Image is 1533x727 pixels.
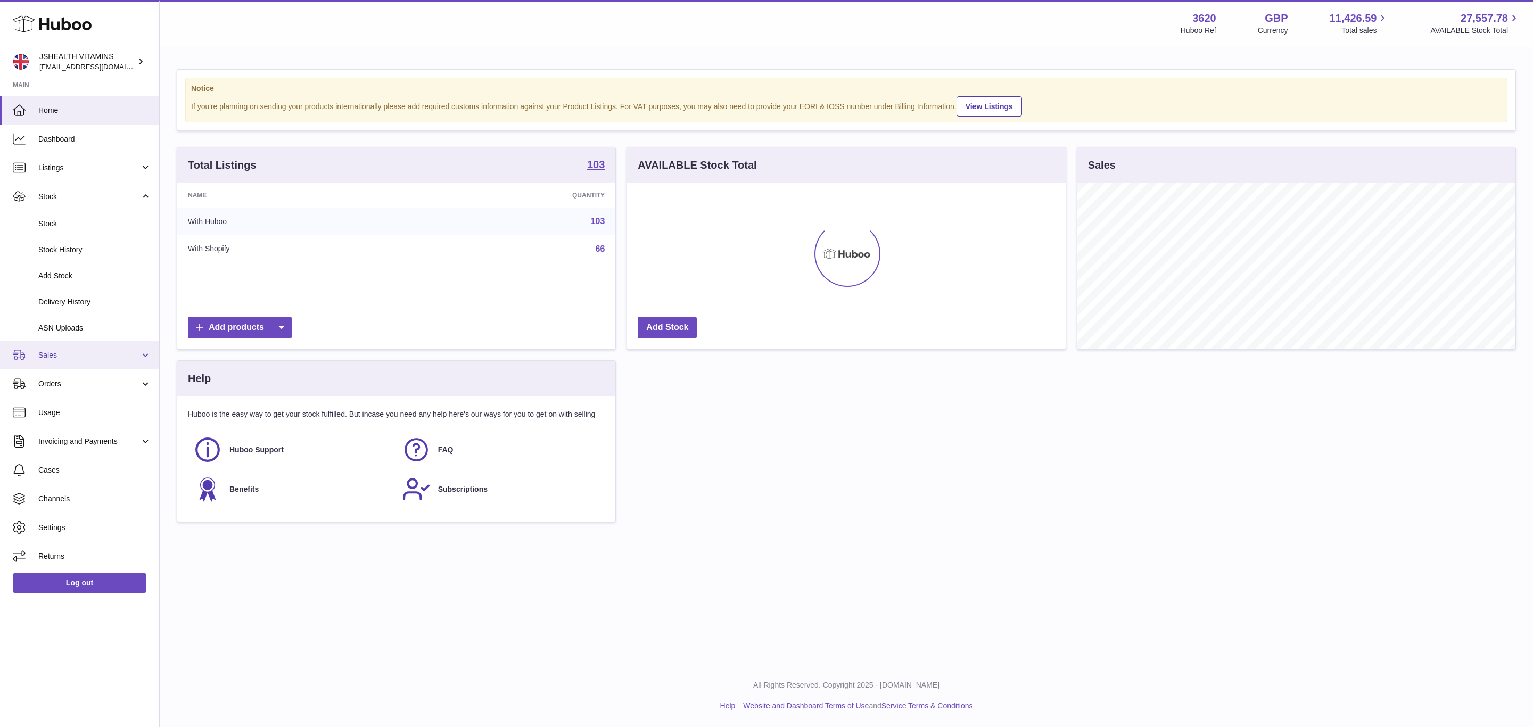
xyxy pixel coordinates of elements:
[38,219,151,229] span: Stock
[188,409,605,419] p: Huboo is the easy way to get your stock fulfilled. But incase you need any help here's our ways f...
[188,371,211,386] h3: Help
[188,317,292,338] a: Add products
[38,436,140,447] span: Invoicing and Payments
[38,523,151,533] span: Settings
[168,680,1524,690] p: All Rights Reserved. Copyright 2025 - [DOMAIN_NAME]
[414,183,615,208] th: Quantity
[193,475,391,503] a: Benefits
[596,244,605,253] a: 66
[38,163,140,173] span: Listings
[13,54,29,70] img: internalAdmin-3620@internal.huboo.com
[38,245,151,255] span: Stock History
[1192,11,1216,26] strong: 3620
[438,445,454,455] span: FAQ
[191,95,1502,117] div: If you're planning on sending your products internationally please add required customs informati...
[957,96,1022,117] a: View Listings
[38,408,151,418] span: Usage
[1341,26,1389,36] span: Total sales
[38,323,151,333] span: ASN Uploads
[38,465,151,475] span: Cases
[881,701,973,710] a: Service Terms & Conditions
[38,350,140,360] span: Sales
[1430,11,1520,36] a: 27,557.78 AVAILABLE Stock Total
[1181,26,1216,36] div: Huboo Ref
[39,62,156,71] span: [EMAIL_ADDRESS][DOMAIN_NAME]
[720,701,736,710] a: Help
[13,573,146,592] a: Log out
[229,484,259,494] span: Benefits
[638,158,756,172] h3: AVAILABLE Stock Total
[587,159,605,172] a: 103
[38,494,151,504] span: Channels
[438,484,488,494] span: Subscriptions
[1461,11,1508,26] span: 27,557.78
[38,271,151,281] span: Add Stock
[402,435,600,464] a: FAQ
[177,235,414,263] td: With Shopify
[38,192,140,202] span: Stock
[743,701,869,710] a: Website and Dashboard Terms of Use
[1265,11,1288,26] strong: GBP
[591,217,605,226] a: 103
[38,379,140,389] span: Orders
[188,158,257,172] h3: Total Listings
[402,475,600,503] a: Subscriptions
[38,297,151,307] span: Delivery History
[38,105,151,115] span: Home
[177,208,414,235] td: With Huboo
[193,435,391,464] a: Huboo Support
[1430,26,1520,36] span: AVAILABLE Stock Total
[38,551,151,561] span: Returns
[638,317,697,338] a: Add Stock
[1258,26,1288,36] div: Currency
[229,445,284,455] span: Huboo Support
[1329,11,1377,26] span: 11,426.59
[38,134,151,144] span: Dashboard
[191,84,1502,94] strong: Notice
[177,183,414,208] th: Name
[39,52,135,72] div: JSHEALTH VITAMINS
[1329,11,1389,36] a: 11,426.59 Total sales
[587,159,605,170] strong: 103
[1088,158,1116,172] h3: Sales
[739,701,972,711] li: and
